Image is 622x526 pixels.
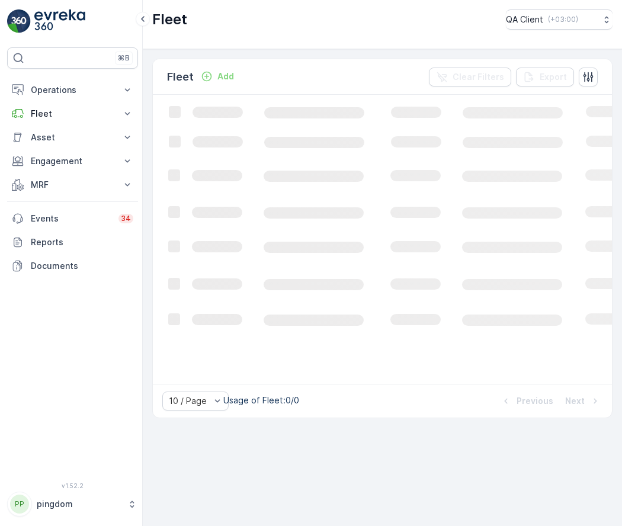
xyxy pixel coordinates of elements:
button: Engagement [7,149,138,173]
button: Next [564,394,602,408]
p: Fleet [31,108,114,120]
p: Documents [31,260,133,272]
a: Events34 [7,207,138,230]
p: ⌘B [118,53,130,63]
a: Reports [7,230,138,254]
p: Usage of Fleet : 0/0 [223,394,299,406]
p: 34 [121,214,131,223]
p: QA Client [506,14,543,25]
p: Engagement [31,155,114,167]
div: PP [10,495,29,514]
button: Fleet [7,102,138,126]
p: Events [31,213,111,224]
button: PPpingdom [7,492,138,517]
button: Operations [7,78,138,102]
button: MRF [7,173,138,197]
p: Fleet [152,10,187,29]
p: Next [565,395,585,407]
span: v 1.52.2 [7,482,138,489]
button: Asset [7,126,138,149]
p: Previous [517,395,553,407]
p: ( +03:00 ) [548,15,578,24]
img: logo [7,9,31,33]
p: Clear Filters [453,71,504,83]
button: Clear Filters [429,68,511,86]
img: logo_light-DOdMpM7g.png [34,9,85,33]
button: Previous [499,394,554,408]
button: QA Client(+03:00) [506,9,613,30]
a: Documents [7,254,138,278]
p: Export [540,71,567,83]
p: MRF [31,179,114,191]
p: Reports [31,236,133,248]
button: Add [196,69,239,84]
p: Operations [31,84,114,96]
p: Asset [31,131,114,143]
button: Export [516,68,574,86]
p: Add [217,70,234,82]
p: Fleet [167,69,194,85]
p: pingdom [37,498,121,510]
